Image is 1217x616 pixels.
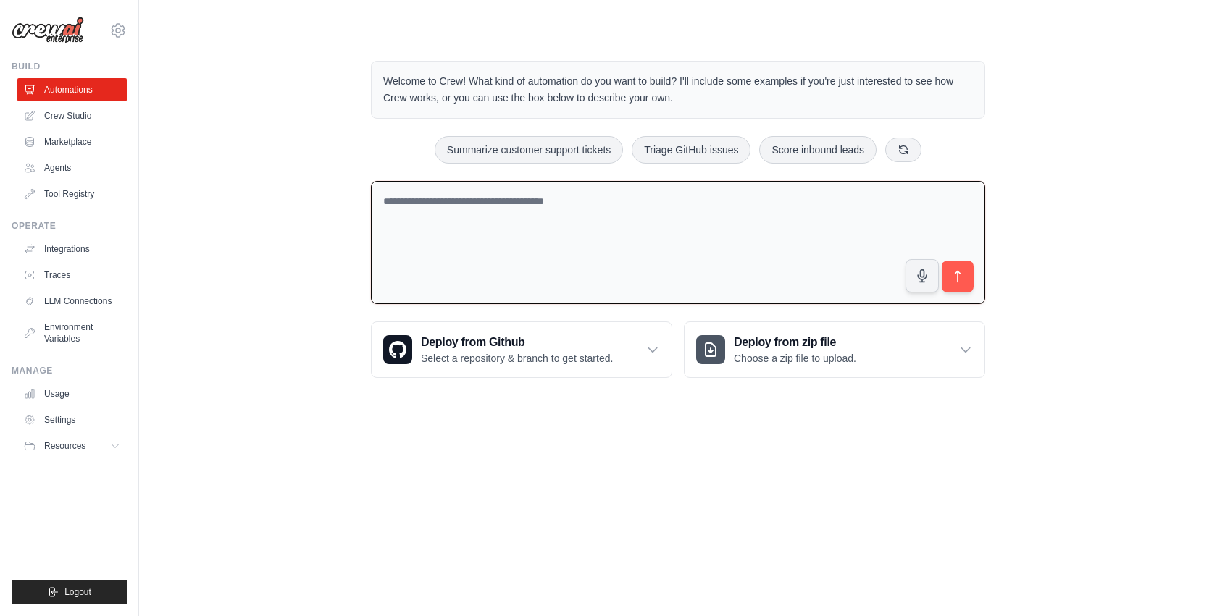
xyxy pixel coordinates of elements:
[17,382,127,405] a: Usage
[734,351,856,366] p: Choose a zip file to upload.
[632,136,750,164] button: Triage GitHub issues
[951,486,981,497] span: Step 1
[940,502,1165,522] h3: Create an automation
[1173,484,1184,494] button: Close walkthrough
[1145,547,1217,616] iframe: Chat Widget
[17,156,127,180] a: Agents
[17,104,127,127] a: Crew Studio
[44,440,85,452] span: Resources
[17,263,127,287] a: Traces
[17,290,127,313] a: LLM Connections
[17,182,127,206] a: Tool Registry
[940,528,1165,575] p: Describe the automation you want to build, select an example option, or use the microphone to spe...
[421,334,613,351] h3: Deploy from Github
[17,78,127,101] a: Automations
[421,351,613,366] p: Select a repository & branch to get started.
[12,220,127,232] div: Operate
[17,434,127,457] button: Resources
[17,316,127,350] a: Environment Variables
[17,130,127,153] a: Marketplace
[64,586,91,598] span: Logout
[734,334,856,351] h3: Deploy from zip file
[12,17,84,44] img: Logo
[435,136,623,164] button: Summarize customer support tickets
[17,408,127,431] a: Settings
[759,136,877,164] button: Score inbound leads
[17,237,127,261] a: Integrations
[383,73,973,106] p: Welcome to Crew! What kind of automation do you want to build? I'll include some examples if you'...
[12,365,127,376] div: Manage
[12,580,127,604] button: Logout
[12,61,127,72] div: Build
